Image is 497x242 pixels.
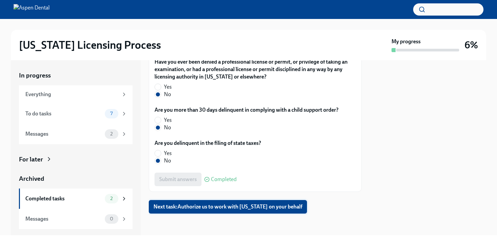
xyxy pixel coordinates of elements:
div: For later [19,155,43,164]
span: Yes [164,83,172,91]
span: Yes [164,150,172,157]
a: Completed tasks2 [19,189,133,209]
a: In progress [19,71,133,80]
div: Everything [25,91,118,98]
span: 2 [106,131,117,136]
button: Next task:Authorize us to work with [US_STATE] on your behalf [149,200,307,214]
span: No [164,91,171,98]
h2: [US_STATE] Licensing Process [19,38,161,52]
label: Are you delinquent in the filing of state taxes? [155,139,261,147]
a: Archived [19,174,133,183]
a: To do tasks7 [19,104,133,124]
span: No [164,157,171,164]
div: To do tasks [25,110,102,117]
label: Are you more than 30 days delinquent in complying with a child support order? [155,106,338,114]
span: Next task : Authorize us to work with [US_STATE] on your behalf [153,203,302,210]
label: Have you ever been denied a professional license or permit, or privilege of taking an examination... [155,58,356,81]
span: Yes [164,116,172,124]
a: Messages2 [19,124,133,144]
span: 0 [106,216,117,221]
span: 7 [106,111,117,116]
span: 2 [106,196,117,201]
a: Messages0 [19,209,133,229]
a: Everything [19,85,133,104]
div: Messages [25,215,102,223]
img: Aspen Dental [14,4,50,15]
div: Completed tasks [25,195,102,202]
a: For later [19,155,133,164]
strong: My progress [392,38,421,45]
h3: 6% [465,39,478,51]
span: Completed [211,177,237,182]
div: Messages [25,130,102,138]
span: No [164,124,171,131]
